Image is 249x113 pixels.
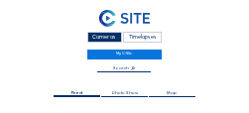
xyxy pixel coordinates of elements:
[31,9,217,30] a: C-SITE Logo
[99,10,149,27] img: C-SITE Logo
[71,91,82,96] span: Feed
[87,50,162,59] a: My C-Site
[123,32,162,43] div: Timelapses
[112,91,138,96] span: Photo Show
[87,32,122,43] div: Cameras
[167,91,177,96] span: Map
